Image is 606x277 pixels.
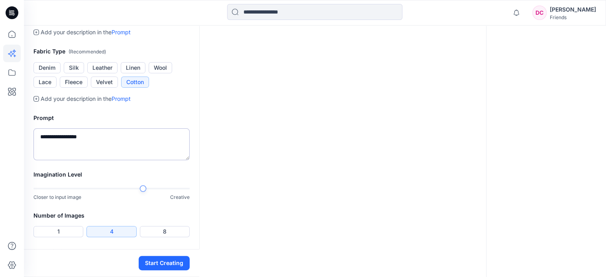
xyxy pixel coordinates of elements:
[121,62,145,73] button: Linen
[64,62,84,73] button: Silk
[121,77,149,88] button: Cotton
[33,247,190,256] h2: Image Style
[550,14,596,20] div: Friends
[170,193,190,201] p: Creative
[87,62,118,73] button: Leather
[33,113,190,123] h2: Prompt
[69,49,106,55] span: ( Recommended )
[33,77,57,88] button: Lace
[33,211,190,220] h2: Number of Images
[33,47,190,57] h2: Fabric Type
[139,256,190,270] button: Start Creating
[550,5,596,14] div: [PERSON_NAME]
[33,62,61,73] button: Denim
[532,6,547,20] div: DC
[41,28,131,37] p: Add your description in the
[33,193,81,201] p: Closer to input image
[86,226,136,237] button: 4
[91,77,118,88] button: Velvet
[112,95,131,102] a: Prompt
[60,77,88,88] button: Fleece
[112,29,131,35] a: Prompt
[140,226,190,237] button: 8
[33,170,190,179] h2: Imagination Level
[149,62,172,73] button: Wool
[41,94,131,104] p: Add your description in the
[33,226,83,237] button: 1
